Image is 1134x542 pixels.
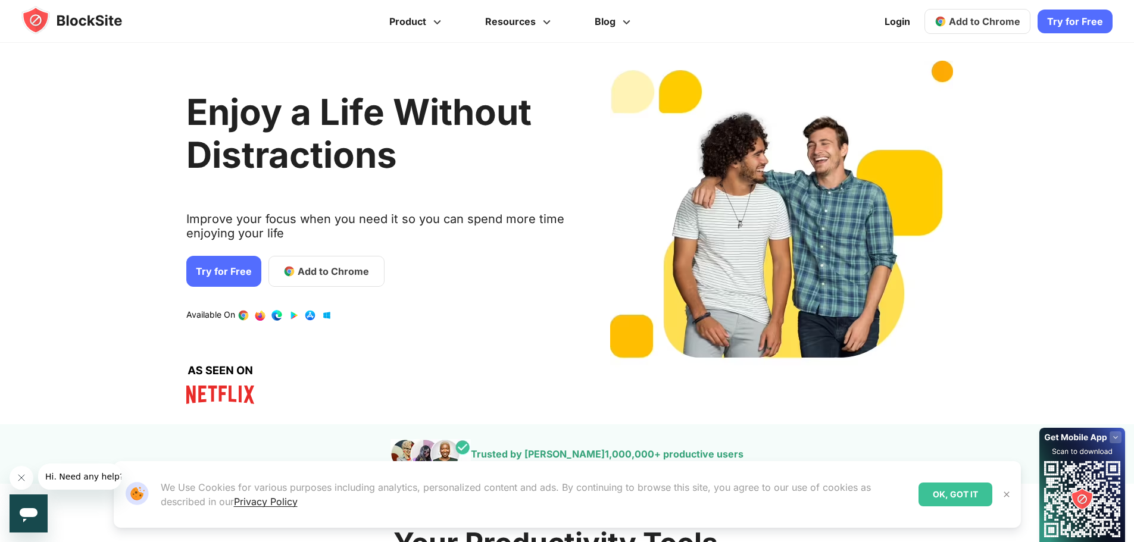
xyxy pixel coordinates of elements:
[186,309,235,321] text: Available On
[268,256,385,287] a: Add to Chrome
[1002,490,1011,499] img: Close
[21,6,145,35] img: blocksite-icon.5d769676.svg
[10,494,48,532] iframe: Button to launch messaging window
[1038,10,1113,33] a: Try for Free
[298,264,369,278] span: Add to Chrome
[919,483,992,506] div: OK, GOT IT
[7,8,86,18] span: Hi. Need any help?
[949,15,1020,27] span: Add to Chrome
[935,15,946,27] img: chrome-icon.svg
[186,212,566,250] text: Improve your focus when you need it so you can spend more time enjoying your life
[10,466,33,490] iframe: Close message
[234,496,298,507] a: Privacy Policy
[186,256,261,287] a: Try for Free
[877,7,917,36] a: Login
[161,480,909,509] p: We Use Cookies for various purposes including analytics, personalized content and ads. By continu...
[924,9,1030,34] a: Add to Chrome
[38,463,121,490] iframe: Message from company
[999,487,1014,502] button: Close
[186,90,566,176] h2: Enjoy a Life Without Distractions
[391,439,471,469] img: pepole images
